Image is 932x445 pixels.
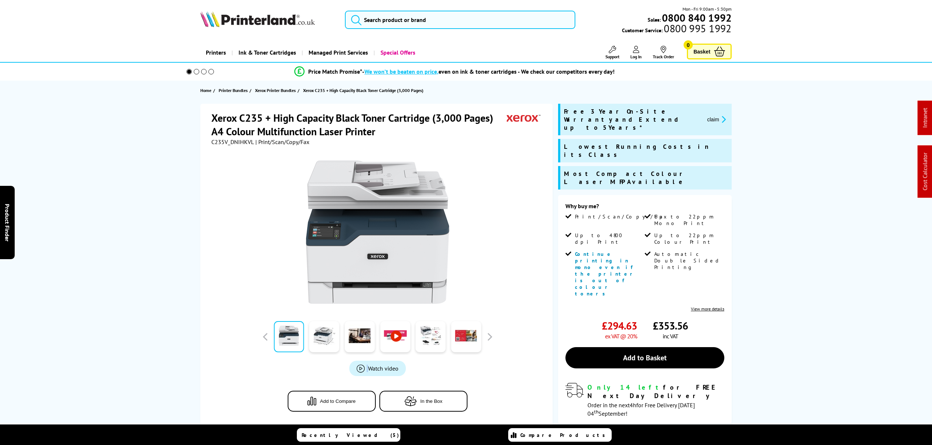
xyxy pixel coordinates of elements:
[200,11,315,27] img: Printerland Logo
[654,251,722,271] span: Automatic Double Sided Printing
[200,43,232,62] a: Printers
[564,107,701,132] span: Free 3 Year On-Site Warranty and Extend up to 5 Years*
[308,68,362,75] span: Price Match Promise*
[587,383,724,400] div: for FREE Next Day Delivery
[211,138,254,146] span: C235V_DNIHKVL
[605,54,619,59] span: Support
[200,87,213,94] a: Home
[200,87,211,94] span: Home
[630,54,642,59] span: Log In
[320,398,356,404] span: Add to Compare
[374,43,421,62] a: Special Offers
[302,43,374,62] a: Managed Print Services
[594,408,598,415] sup: th
[288,391,376,412] button: Add to Compare
[255,87,296,94] span: Xerox Printer Bundles
[575,213,669,220] span: Print/Scan/Copy/Fax
[520,432,609,438] span: Compare Products
[303,88,423,93] span: Xerox C235 + High Capacity Black Toner Cartridge (3,000 Pages)
[306,160,449,304] img: Xerox C235 + High Capacity Black Toner Cartridge (3,000 Pages)
[211,111,507,138] h1: Xerox C235 + High Capacity Black Toner Cartridge (3,000 Pages) A4 Colour Multifunction Laser Printer
[302,432,399,438] span: Recently Viewed (5)
[693,47,710,56] span: Basket
[663,332,678,340] span: inc VAT
[564,170,728,186] span: Most Compact Colour Laser MFP Available
[653,46,674,59] a: Track Order
[661,14,732,21] a: 0800 840 1992
[239,43,296,62] span: Ink & Toner Cartridges
[605,332,637,340] span: ex VAT @ 20%
[687,44,732,59] a: Basket 0
[630,401,636,409] span: 4h
[622,25,731,34] span: Customer Service:
[564,143,728,159] span: Lowest Running Costs in its Class
[921,108,929,128] a: Intranet
[421,398,443,404] span: In the Box
[575,251,637,297] span: Continue printing in mono even if the printer is out of colour toners
[176,65,733,78] li: modal_Promise
[587,401,695,417] span: Order in the next for Free Delivery [DATE] 04 September!
[219,87,248,94] span: Printer Bundles
[362,68,615,75] div: - even on ink & toner cartridges - We check our competitors every day!
[921,153,929,191] a: Cost Calculator
[349,361,406,376] a: Product_All_Videos
[654,213,722,227] span: Up to 22ppm Mono Print
[255,138,309,146] span: | Print/Scan/Copy/Fax
[368,365,398,372] span: Watch video
[200,11,336,29] a: Printerland Logo
[705,115,728,124] button: promo-description
[507,111,540,125] img: Xerox
[565,347,724,368] a: Add to Basket
[345,11,575,29] input: Search product or brand
[232,43,302,62] a: Ink & Toner Cartridges
[682,5,732,12] span: Mon - Fri 9:00am - 5:30pm
[565,383,724,417] div: modal_delivery
[364,68,438,75] span: We won’t be beaten on price,
[662,11,732,25] b: 0800 840 1992
[663,25,731,32] span: 0800 995 1992
[605,46,619,59] a: Support
[255,87,298,94] a: Xerox Printer Bundles
[508,428,612,442] a: Compare Products
[648,16,661,23] span: Sales:
[297,428,400,442] a: Recently Viewed (5)
[691,306,724,312] a: View more details
[630,46,642,59] a: Log In
[684,40,693,49] span: 0
[219,87,250,94] a: Printer Bundles
[575,232,643,245] span: Up to 4800 dpi Print
[379,391,467,412] button: In the Box
[602,319,637,332] span: £294.63
[654,232,722,245] span: Up to 22ppm Colour Print
[4,204,11,242] span: Product Finder
[587,383,663,391] span: Only 14 left
[653,319,688,332] span: £353.56
[565,202,724,213] div: Why buy me?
